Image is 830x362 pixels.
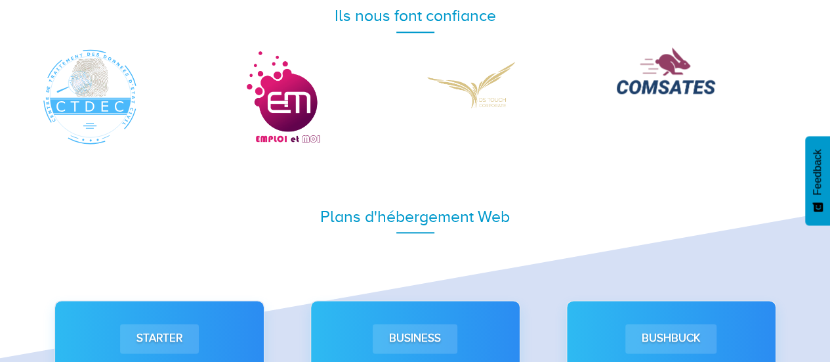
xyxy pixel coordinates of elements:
[41,47,140,146] img: CTDEC
[812,149,823,195] span: Feedback
[233,47,331,146] img: Emploi et Moi
[41,205,789,229] div: Plans d'hébergement Web
[373,324,457,353] div: Business
[120,324,199,353] div: Starter
[805,136,830,225] button: Feedback - Afficher l’enquête
[41,4,789,28] div: Ils nous font confiance
[625,324,716,353] div: Bushbuck
[617,47,715,94] img: COMSATES
[425,47,524,122] img: DS Corporate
